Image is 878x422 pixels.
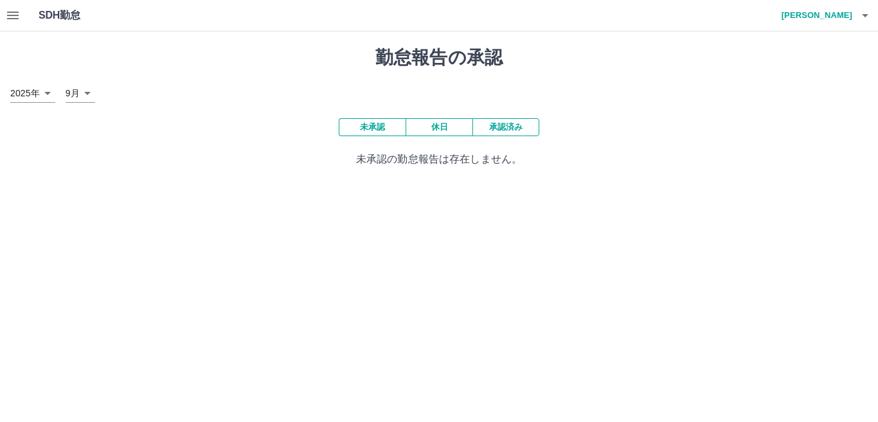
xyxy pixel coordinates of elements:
div: 9月 [66,84,95,103]
div: 2025年 [10,84,55,103]
p: 未承認の勤怠報告は存在しません。 [10,152,868,167]
button: 休日 [406,118,472,136]
h1: 勤怠報告の承認 [10,47,868,69]
button: 未承認 [339,118,406,136]
button: 承認済み [472,118,539,136]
